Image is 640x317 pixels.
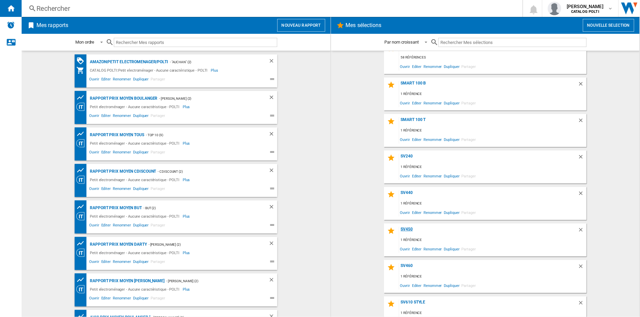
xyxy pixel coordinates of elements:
span: Ouvrir [399,98,411,107]
div: Tableau des prix des produits [76,203,88,211]
div: - CDiscount (2) [156,167,255,176]
span: Ouvrir [88,76,100,84]
span: Plus [183,249,191,257]
div: - Top 10 (9) [144,131,255,139]
span: Renommer [112,295,132,303]
div: Vision Catégorie [76,249,88,257]
span: Editer [100,186,112,194]
span: Dupliquer [132,76,150,84]
div: 1 référence [399,163,587,171]
div: Supprimer [268,204,277,212]
span: Dupliquer [132,295,150,303]
div: - [PERSON_NAME] (2) [164,277,255,285]
span: Partager [461,208,477,217]
span: Ouvrir [88,186,100,194]
span: Ouvrir [88,113,100,121]
div: Supprimer [578,300,587,309]
span: Dupliquer [443,281,461,290]
span: Renommer [112,76,132,84]
div: Matrice PROMOTIONS [76,57,88,65]
span: Partager [150,295,166,303]
input: Rechercher Mes rapports [114,38,277,47]
span: Renommer [423,62,443,71]
div: Rapport Prix Moyen CDiscount [88,167,156,176]
span: Dupliquer [443,135,461,144]
div: - [PERSON_NAME] (2) [157,94,255,103]
span: Renommer [423,244,443,253]
span: Editer [411,171,423,180]
span: Plus [183,139,191,147]
div: Rapport Prix Moyen Tous [88,131,144,139]
div: 1 référence [399,272,587,281]
div: Petit electroménager - Aucune caractéristique - POLTI [88,103,183,111]
span: Plus [183,212,191,220]
div: - "Auchan" (2) [168,58,255,66]
span: Editer [411,244,423,253]
img: alerts-logo.svg [7,21,15,29]
span: Ouvrir [399,171,411,180]
div: 58 références [399,53,587,62]
span: Dupliquer [443,171,461,180]
div: Vision Catégorie [76,139,88,147]
div: - [PERSON_NAME] (2) [147,240,255,249]
div: Rapport Prix Moyen [PERSON_NAME] [88,277,164,285]
span: Plus [183,285,191,293]
span: Renommer [112,113,132,121]
span: Renommer [423,135,443,144]
span: Ouvrir [88,295,100,303]
input: Rechercher Mes sélections [438,38,587,47]
div: Rechercher [36,4,505,13]
span: Partager [150,222,166,230]
span: Dupliquer [443,98,461,107]
span: Dupliquer [132,186,150,194]
span: Renommer [423,208,443,217]
span: Partager [461,281,477,290]
span: Editer [100,149,112,157]
div: Vision Catégorie [76,285,88,293]
span: Dupliquer [132,149,150,157]
div: Par nom croissant [385,40,419,45]
div: Petit electroménager - Aucune caractéristique - POLTI [88,249,183,257]
div: Petit electroménager - Aucune caractéristique - POLTI [88,176,183,184]
span: Editer [411,208,423,217]
span: Ouvrir [88,149,100,157]
div: Tableau des prix des produits [76,276,88,284]
span: Editer [411,62,423,71]
div: Supprimer [268,131,277,139]
span: Editer [411,98,423,107]
div: Vision Catégorie [76,103,88,111]
span: Editer [100,113,112,121]
span: Plus [211,66,220,74]
div: 1 référence [399,90,587,98]
span: Partager [150,259,166,267]
div: Smart 100 B [399,81,578,90]
span: Ouvrir [399,208,411,217]
span: Partager [461,62,477,71]
span: Partager [461,171,477,180]
b: CATALOG POLTI [571,9,599,14]
span: Dupliquer [132,222,150,230]
div: 1 référence [399,236,587,244]
span: Partager [461,244,477,253]
div: - BUT (2) [142,204,255,212]
span: Plus [183,176,191,184]
span: Editer [100,76,112,84]
div: Supprimer [578,81,587,90]
span: Editer [100,259,112,267]
span: Renommer [423,98,443,107]
span: Dupliquer [132,113,150,121]
div: Supprimer [578,190,587,199]
span: Renommer [423,281,443,290]
div: Tableau des prix des produits [76,166,88,175]
span: Ouvrir [399,62,411,71]
span: Ouvrir [399,135,411,144]
span: Ouvrir [399,281,411,290]
div: Supprimer [268,277,277,285]
div: Supprimer [268,167,277,176]
div: 1 référence [399,126,587,135]
div: Tableau des prix des produits [76,239,88,248]
span: Renommer [112,259,132,267]
div: Mon assortiment [76,66,88,74]
div: SV450 [399,227,578,236]
span: Partager [150,186,166,194]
